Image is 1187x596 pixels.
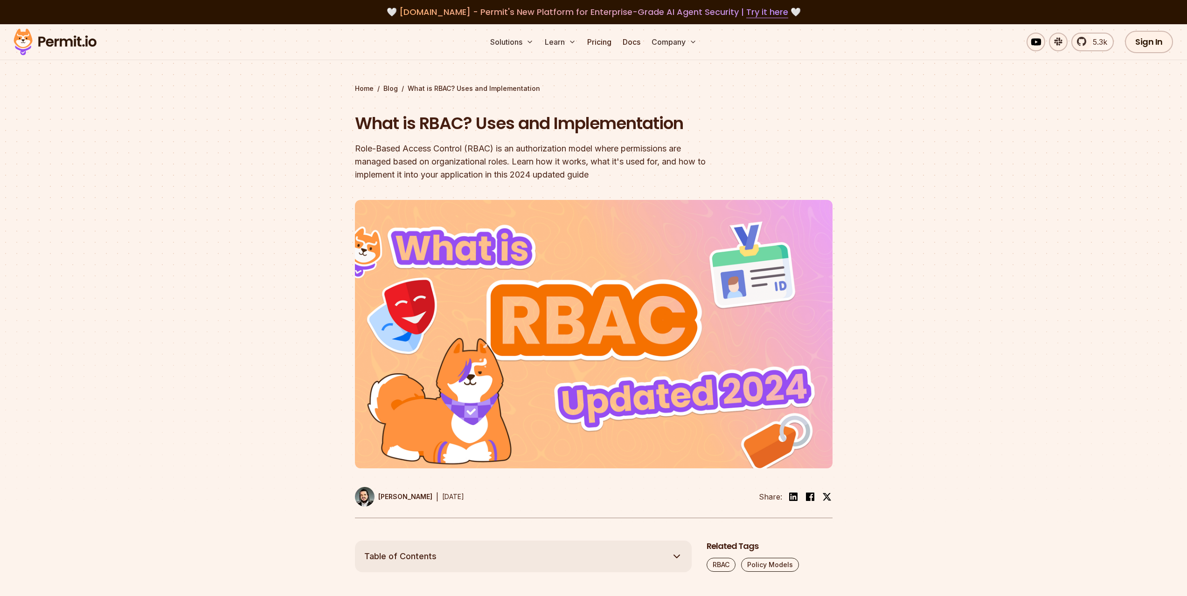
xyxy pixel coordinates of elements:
img: What is RBAC? Uses and Implementation [355,200,833,468]
div: 🤍 🤍 [22,6,1165,19]
img: linkedin [788,491,799,502]
span: [DOMAIN_NAME] - Permit's New Platform for Enterprise-Grade AI Agent Security | [399,6,788,18]
span: Table of Contents [364,550,437,563]
p: [PERSON_NAME] [378,492,432,501]
a: Home [355,84,374,93]
img: Gabriel L. Manor [355,487,375,507]
h1: What is RBAC? Uses and Implementation [355,112,713,135]
img: twitter [822,492,832,501]
a: Docs [619,33,644,51]
a: Blog [383,84,398,93]
img: Permit logo [9,26,101,58]
button: Company [648,33,701,51]
div: / / [355,84,833,93]
h2: Related Tags [707,541,833,552]
div: | [436,491,438,502]
button: Solutions [486,33,537,51]
time: [DATE] [442,493,464,500]
div: Role-Based Access Control (RBAC) is an authorization model where permissions are managed based on... [355,142,713,181]
a: Pricing [583,33,615,51]
span: 5.3k [1087,36,1107,48]
a: Sign In [1125,31,1173,53]
li: Share: [759,491,782,502]
a: Try it here [746,6,788,18]
a: Policy Models [741,558,799,572]
a: [PERSON_NAME] [355,487,432,507]
button: Table of Contents [355,541,692,572]
button: Learn [541,33,580,51]
a: 5.3k [1071,33,1114,51]
a: RBAC [707,558,736,572]
img: facebook [805,491,816,502]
